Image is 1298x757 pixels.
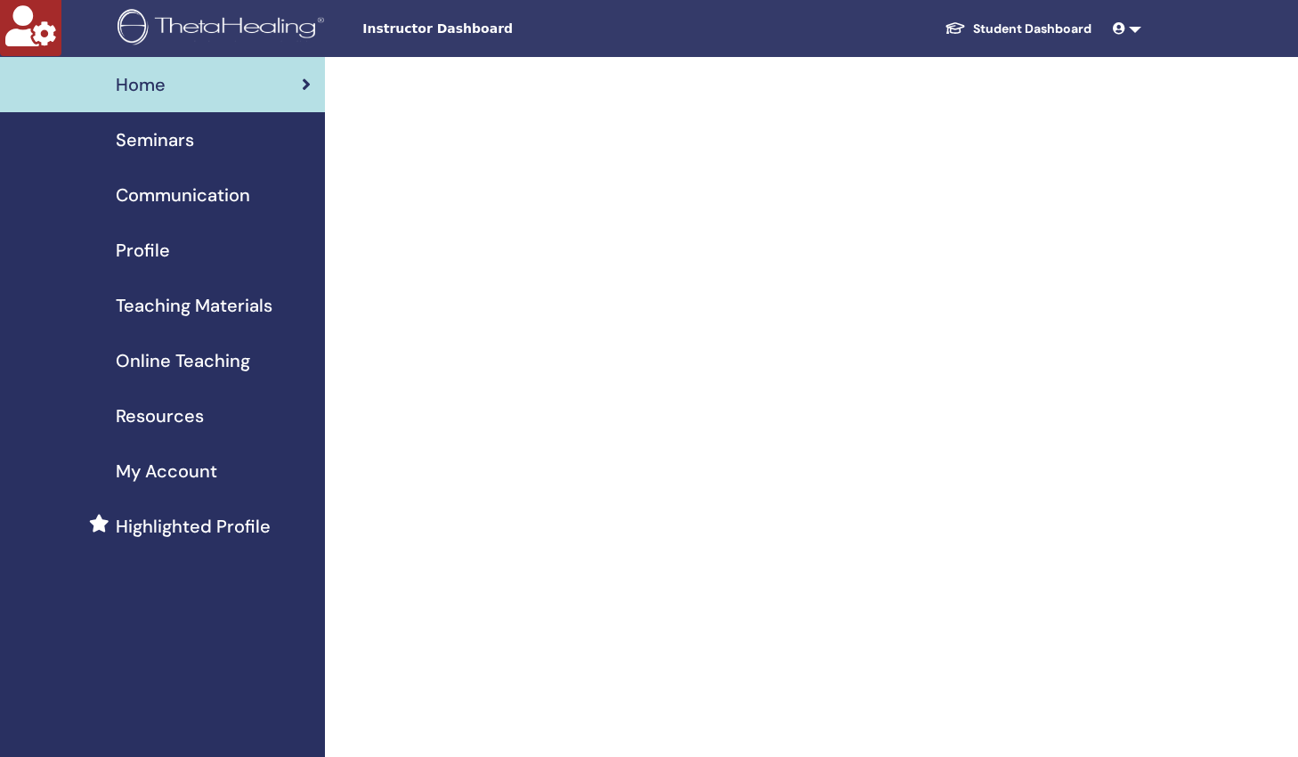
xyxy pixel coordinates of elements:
span: Home [116,71,166,98]
img: logo.png [118,9,330,49]
img: graduation-cap-white.svg [945,20,966,36]
span: Communication [116,182,250,208]
span: Online Teaching [116,347,250,374]
a: Student Dashboard [930,12,1106,45]
span: Highlighted Profile [116,513,271,540]
span: Resources [116,403,204,429]
span: Teaching Materials [116,292,272,319]
span: Seminars [116,126,194,153]
span: My Account [116,458,217,484]
span: Profile [116,237,170,264]
span: Instructor Dashboard [362,20,629,38]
